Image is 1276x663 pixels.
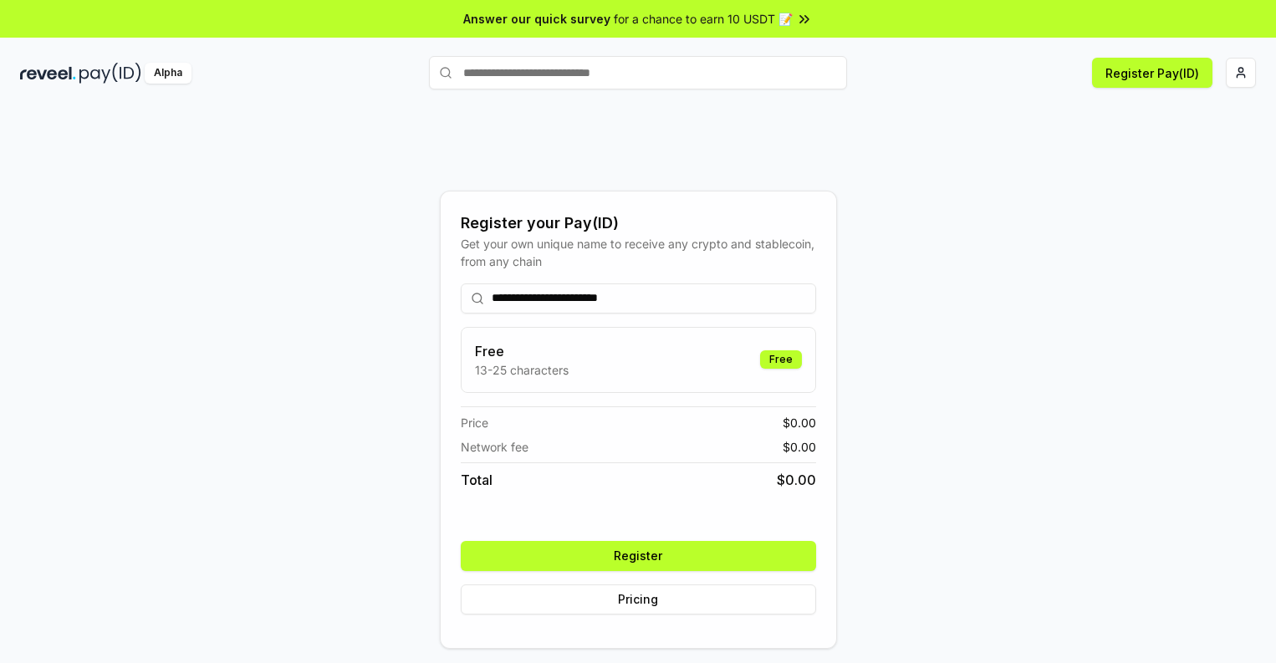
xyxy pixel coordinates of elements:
[461,541,816,571] button: Register
[461,212,816,235] div: Register your Pay(ID)
[475,361,569,379] p: 13-25 characters
[145,63,191,84] div: Alpha
[777,470,816,490] span: $ 0.00
[461,235,816,270] div: Get your own unique name to receive any crypto and stablecoin, from any chain
[1092,58,1212,88] button: Register Pay(ID)
[79,63,141,84] img: pay_id
[783,414,816,431] span: $ 0.00
[461,584,816,615] button: Pricing
[461,470,493,490] span: Total
[461,414,488,431] span: Price
[475,341,569,361] h3: Free
[760,350,802,369] div: Free
[20,63,76,84] img: reveel_dark
[783,438,816,456] span: $ 0.00
[461,438,528,456] span: Network fee
[463,10,610,28] span: Answer our quick survey
[614,10,793,28] span: for a chance to earn 10 USDT 📝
